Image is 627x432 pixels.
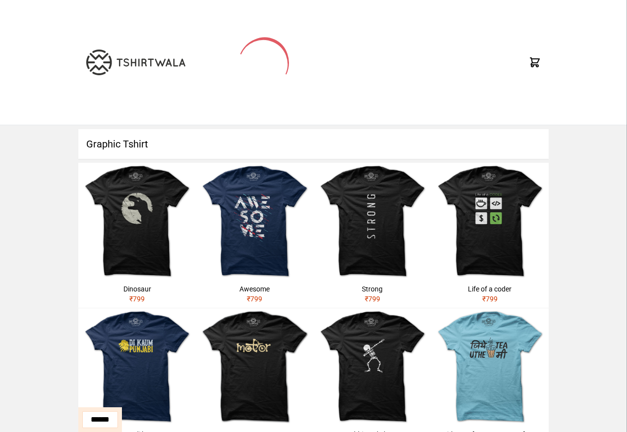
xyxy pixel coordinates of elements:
[314,163,431,308] a: Strong₹799
[247,295,262,303] span: ₹ 799
[78,163,196,308] a: Dinosaur₹799
[318,284,427,294] div: Strong
[314,308,431,426] img: skeleton-dabbing.jpg
[200,284,309,294] div: Awesome
[196,163,313,308] a: Awesome₹799
[435,284,545,294] div: Life of a coder
[78,163,196,280] img: dinosaur.jpg
[482,295,498,303] span: ₹ 799
[431,163,549,308] a: Life of a coder₹799
[196,163,313,280] img: awesome.jpg
[82,284,192,294] div: Dinosaur
[196,308,313,426] img: motor.jpg
[78,308,196,426] img: shera-di-kaum-punjabi-1.jpg
[365,295,380,303] span: ₹ 799
[314,163,431,280] img: strong.jpg
[129,295,145,303] span: ₹ 799
[431,163,549,280] img: life-of-a-coder.jpg
[86,49,185,75] img: TW-LOGO-400-104.png
[78,129,549,159] h1: Graphic Tshirt
[431,308,549,426] img: jithe-tea-uthe-me.jpg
